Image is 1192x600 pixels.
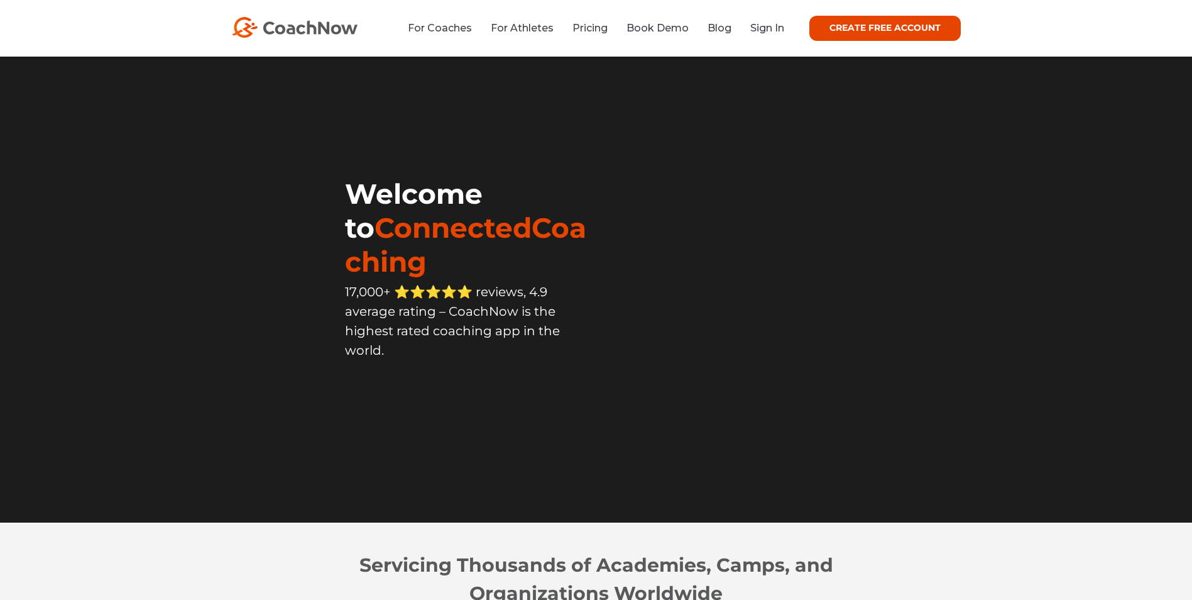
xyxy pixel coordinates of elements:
a: CREATE FREE ACCOUNT [809,16,961,41]
h1: Welcome to [345,177,596,279]
img: CoachNow Logo [232,17,358,38]
a: Pricing [572,22,608,34]
a: Sign In [750,22,784,34]
span: 17,000+ ⭐️⭐️⭐️⭐️⭐️ reviews, 4.9 average rating – CoachNow is the highest rated coaching app in th... [345,284,560,358]
a: For Coaches [408,22,472,34]
a: For Athletes [491,22,554,34]
a: Book Demo [626,22,689,34]
a: Blog [708,22,731,34]
iframe: Embedded CTA [345,387,596,425]
span: ConnectedCoaching [345,211,586,279]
